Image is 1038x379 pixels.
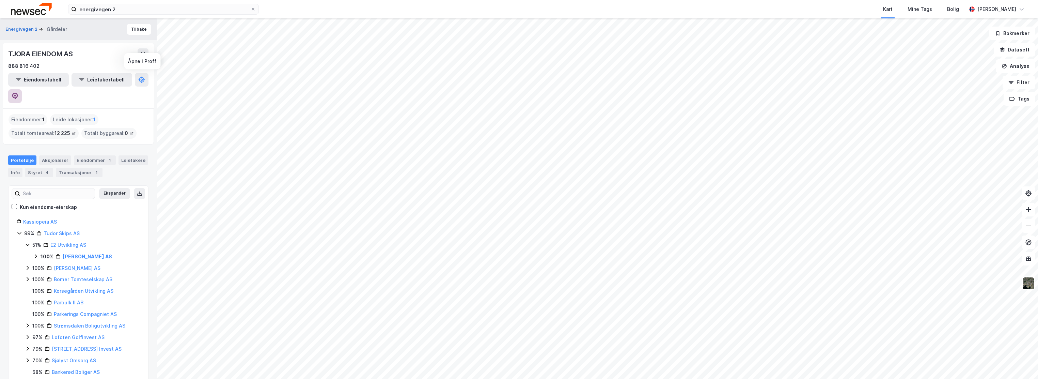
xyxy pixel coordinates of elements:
a: Lofoten Golfinvest AS [52,334,105,340]
iframe: Chat Widget [1004,346,1038,379]
div: Transaksjoner [56,168,103,177]
span: 0 ㎡ [125,129,134,137]
a: Parbulk II AS [54,300,83,305]
div: 888 816 402 [8,62,40,70]
a: Parkerings Compagniet AS [54,311,117,317]
a: E2 Utvikling AS [50,242,86,248]
button: Tags [1004,92,1035,106]
div: 100% [32,264,45,272]
div: 100% [41,253,53,261]
div: TJORA EIENDOM AS [8,48,74,59]
div: Kontrollprogram for chat [1004,346,1038,379]
div: 100% [32,322,45,330]
div: Kun eiendoms-eierskap [20,203,77,211]
div: 1 [106,157,113,164]
a: Kassiopeia AS [23,219,57,225]
img: 9k= [1022,277,1035,290]
div: Mine Tags [908,5,932,13]
div: Eiendommer [74,155,116,165]
div: 68% [32,368,43,376]
div: 1 [93,169,100,176]
a: Strømsdalen Boligutvikling AS [54,323,125,329]
div: 100% [32,287,45,295]
a: [PERSON_NAME] AS [63,254,112,259]
button: Filter [1003,76,1035,89]
div: Portefølje [8,155,36,165]
div: Leide lokasjoner : [50,114,98,125]
div: 97% [32,333,43,342]
button: Eiendomstabell [8,73,69,87]
div: Styret [25,168,53,177]
div: 51% [32,241,41,249]
span: 1 [93,116,96,124]
a: [PERSON_NAME] AS [54,265,100,271]
button: Tilbake [127,24,151,35]
button: Bokmerker [989,27,1035,40]
div: Info [8,168,22,177]
div: 100% [32,299,45,307]
div: 100% [32,275,45,284]
div: 99% [24,229,34,238]
a: [STREET_ADDRESS] Invest AS [52,346,122,352]
div: 4 [44,169,50,176]
div: 70% [32,357,43,365]
button: Analyse [996,59,1035,73]
input: Søk på adresse, matrikkel, gårdeiere, leietakere eller personer [77,4,250,14]
button: Datasett [994,43,1035,57]
a: Sjølyst Omsorg AS [52,358,96,363]
input: Søk [20,188,95,199]
div: 100% [32,310,45,318]
button: Leietakertabell [72,73,132,87]
a: Bomer Tomteselskap AS [54,276,112,282]
div: Leietakere [119,155,148,165]
div: Gårdeier [47,25,67,33]
div: Kart [883,5,893,13]
div: Aksjonærer [39,155,71,165]
div: Totalt tomteareal : [9,128,79,139]
div: Bolig [947,5,959,13]
a: Tudor Skips AS [44,230,80,236]
span: 12 225 ㎡ [54,129,76,137]
div: 79% [32,345,43,353]
img: newsec-logo.f6e21ccffca1b3a03d2d.png [11,3,52,15]
div: Totalt byggareal : [81,128,137,139]
a: Korsegården Utvikling AS [54,288,113,294]
a: Bankerød Boliger AS [52,369,100,375]
button: Energivegen 2 [5,26,39,33]
div: [PERSON_NAME] [977,5,1016,13]
span: 1 [42,116,45,124]
div: Eiendommer : [9,114,47,125]
button: Ekspander [99,188,130,199]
